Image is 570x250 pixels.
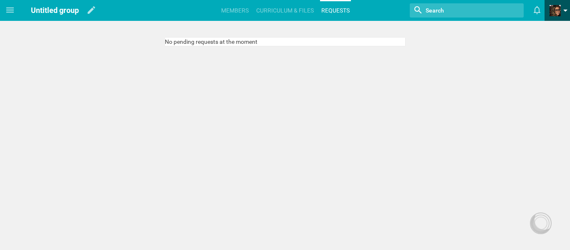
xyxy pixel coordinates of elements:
[165,38,405,46] div: No pending requests at the moment
[425,5,493,16] input: Search
[220,1,250,20] a: Members
[320,1,351,20] a: Requests
[255,1,315,20] a: Curriculum & files
[31,6,79,15] span: Untitled group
